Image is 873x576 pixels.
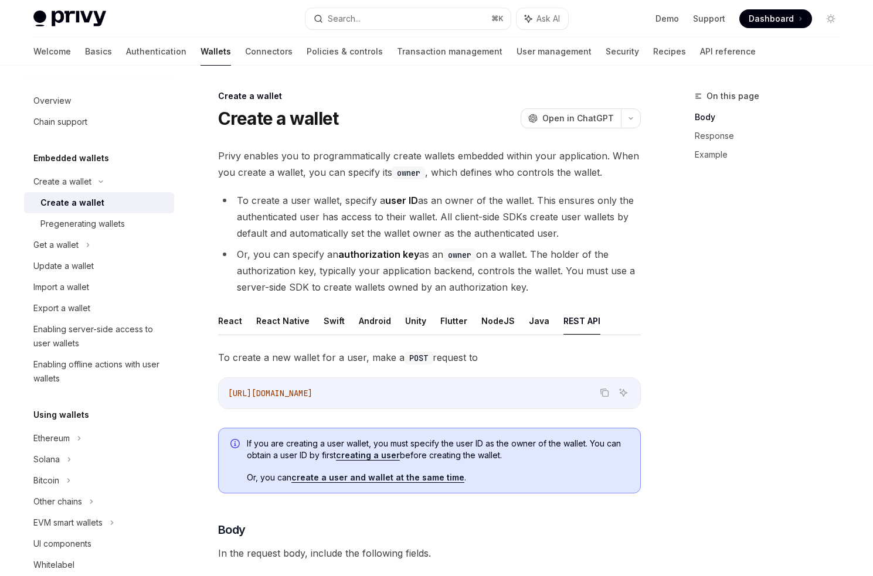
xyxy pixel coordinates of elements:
[33,516,103,530] div: EVM smart wallets
[24,277,174,298] a: Import a wallet
[33,473,59,488] div: Bitcoin
[33,94,71,108] div: Overview
[33,11,106,27] img: light logo
[24,255,174,277] a: Update a wallet
[33,38,71,66] a: Welcome
[33,431,70,445] div: Ethereum
[606,38,639,66] a: Security
[821,9,840,28] button: Toggle dark mode
[693,13,725,25] a: Support
[392,166,425,179] code: owner
[24,90,174,111] a: Overview
[24,111,174,132] a: Chain support
[24,354,174,389] a: Enabling offline actions with user wallets
[33,452,60,466] div: Solana
[33,357,167,386] div: Enabling offline actions with user wallets
[305,8,511,29] button: Search...⌘K
[695,108,850,127] a: Body
[491,14,504,23] span: ⌘ K
[443,248,476,261] code: owner
[40,196,104,210] div: Create a wallet
[324,307,345,335] button: Swift
[218,307,242,335] button: React
[529,307,549,335] button: Java
[218,246,641,295] li: Or, you can specify an as an on a wallet. The holder of the authorization key, typically your app...
[218,90,641,102] div: Create a wallet
[218,349,641,366] span: To create a new wallet for a user, make a request to
[655,13,679,25] a: Demo
[218,192,641,241] li: To create a user wallet, specify a as an owner of the wallet. This ensures only the authenticated...
[24,213,174,234] a: Pregenerating wallets
[385,195,418,206] strong: user ID
[517,8,568,29] button: Ask AI
[24,298,174,319] a: Export a wallet
[33,259,94,273] div: Update a wallet
[359,307,391,335] button: Android
[33,151,109,165] h5: Embedded wallets
[24,533,174,554] a: UI components
[218,148,641,180] span: Privy enables you to programmatically create wallets embedded within your application. When you c...
[256,307,310,335] button: React Native
[563,307,600,335] button: REST API
[597,385,612,400] button: Copy the contents from the code block
[33,238,79,252] div: Get a wallet
[33,408,89,422] h5: Using wallets
[536,13,560,25] span: Ask AI
[247,472,629,483] span: Or, you can .
[24,319,174,354] a: Enabling server-side access to user wallets
[40,217,125,231] div: Pregenerating wallets
[228,388,312,398] span: [URL][DOMAIN_NAME]
[307,38,383,66] a: Policies & controls
[33,558,74,572] div: Whitelabel
[33,280,89,294] div: Import a wallet
[739,9,812,28] a: Dashboard
[291,472,464,483] a: create a user and wallet at the same time
[653,38,686,66] a: Recipes
[33,175,91,189] div: Create a wallet
[218,108,339,129] h1: Create a wallet
[201,38,231,66] a: Wallets
[33,537,91,551] div: UI components
[336,450,400,461] a: creating a user
[230,439,242,451] svg: Info
[749,13,794,25] span: Dashboard
[521,108,621,128] button: Open in ChatGPT
[517,38,592,66] a: User management
[481,307,515,335] button: NodeJS
[33,115,87,129] div: Chain support
[405,352,433,364] code: POST
[126,38,186,66] a: Authentication
[405,307,426,335] button: Unity
[245,38,293,66] a: Connectors
[397,38,502,66] a: Transaction management
[24,554,174,575] a: Whitelabel
[616,385,631,400] button: Ask AI
[33,322,167,350] div: Enabling server-side access to user wallets
[440,307,467,335] button: Flutter
[695,127,850,145] a: Response
[218,522,246,538] span: Body
[706,89,759,103] span: On this page
[700,38,756,66] a: API reference
[247,438,629,461] span: If you are creating a user wallet, you must specify the user ID as the owner of the wallet. You c...
[33,301,90,315] div: Export a wallet
[85,38,112,66] a: Basics
[24,192,174,213] a: Create a wallet
[542,113,614,124] span: Open in ChatGPT
[218,545,641,561] span: In the request body, include the following fields.
[338,248,419,260] strong: authorization key
[695,145,850,164] a: Example
[328,12,361,26] div: Search...
[33,495,82,509] div: Other chains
